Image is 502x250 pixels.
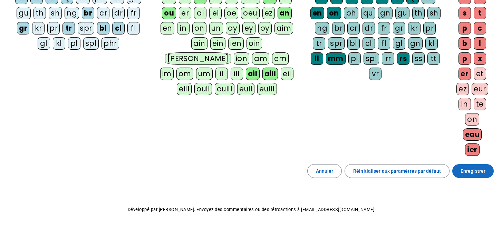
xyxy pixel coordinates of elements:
[310,7,324,19] div: en
[82,7,94,19] div: br
[397,52,409,65] div: rs
[262,68,278,80] div: aill
[215,68,228,80] div: il
[161,22,174,34] div: en
[97,22,109,34] div: bl
[112,22,125,34] div: cl
[252,52,269,65] div: am
[458,7,471,19] div: s
[234,52,250,65] div: ion
[378,7,393,19] div: gn
[313,37,325,50] div: tr
[458,52,471,65] div: p
[226,22,240,34] div: ay
[412,52,425,65] div: ss
[17,22,29,34] div: gr
[242,22,255,34] div: ey
[228,37,244,50] div: ien
[423,22,436,34] div: pr
[363,37,375,50] div: cl
[237,83,254,95] div: euil
[160,68,174,80] div: im
[344,7,358,19] div: ph
[465,113,479,126] div: on
[47,22,60,34] div: pr
[231,68,243,80] div: ill
[165,52,231,65] div: [PERSON_NAME]
[353,167,441,175] span: Réinitialiser aux paramètres par défaut
[33,7,46,19] div: th
[215,83,234,95] div: ouill
[209,22,223,34] div: un
[345,164,450,178] button: Réinitialiser aux paramètres par défaut
[68,37,80,50] div: pl
[307,164,342,178] button: Annuler
[258,22,272,34] div: oy
[194,7,206,19] div: ai
[247,37,262,50] div: oin
[311,52,323,65] div: ll
[177,22,190,34] div: in
[49,7,62,19] div: sh
[452,164,494,178] button: Enregistrer
[97,7,109,19] div: cr
[196,68,213,80] div: um
[209,7,222,19] div: ei
[369,68,382,80] div: vr
[326,52,346,65] div: mm
[192,22,206,34] div: on
[262,7,275,19] div: ez
[474,7,486,19] div: t
[281,68,293,80] div: eil
[246,68,260,80] div: ail
[472,83,488,95] div: eur
[102,37,119,50] div: phr
[408,22,421,34] div: kr
[272,52,289,65] div: em
[393,22,405,34] div: gr
[393,37,405,50] div: gl
[474,22,486,34] div: c
[456,83,469,95] div: ez
[53,37,65,50] div: kl
[210,37,226,50] div: ein
[316,167,334,175] span: Annuler
[177,83,192,95] div: eill
[458,37,471,50] div: b
[458,68,471,80] div: er
[363,22,375,34] div: dr
[83,37,99,50] div: spl
[6,206,496,214] p: Développé par [PERSON_NAME]. Envoyez des commentaires ou des rétroactions à [EMAIL_ADDRESS][DOMAI...
[32,22,45,34] div: kr
[474,98,486,110] div: te
[328,37,345,50] div: spr
[112,7,125,19] div: dr
[361,7,375,19] div: qu
[78,22,94,34] div: spr
[191,37,207,50] div: ain
[278,7,292,19] div: an
[127,22,140,34] div: fl
[458,22,471,34] div: p
[224,7,238,19] div: oe
[327,7,341,19] div: on
[425,37,438,50] div: kl
[378,37,390,50] div: fl
[382,52,394,65] div: rr
[364,52,379,65] div: spl
[378,22,390,34] div: fr
[412,7,425,19] div: th
[474,52,486,65] div: x
[38,37,50,50] div: gl
[348,52,361,65] div: pl
[315,22,329,34] div: ng
[65,7,79,19] div: ng
[17,7,31,19] div: gu
[427,7,441,19] div: sh
[408,37,423,50] div: gn
[463,128,482,141] div: eau
[241,7,260,19] div: oeu
[458,98,471,110] div: in
[162,7,176,19] div: ou
[461,167,485,175] span: Enregistrer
